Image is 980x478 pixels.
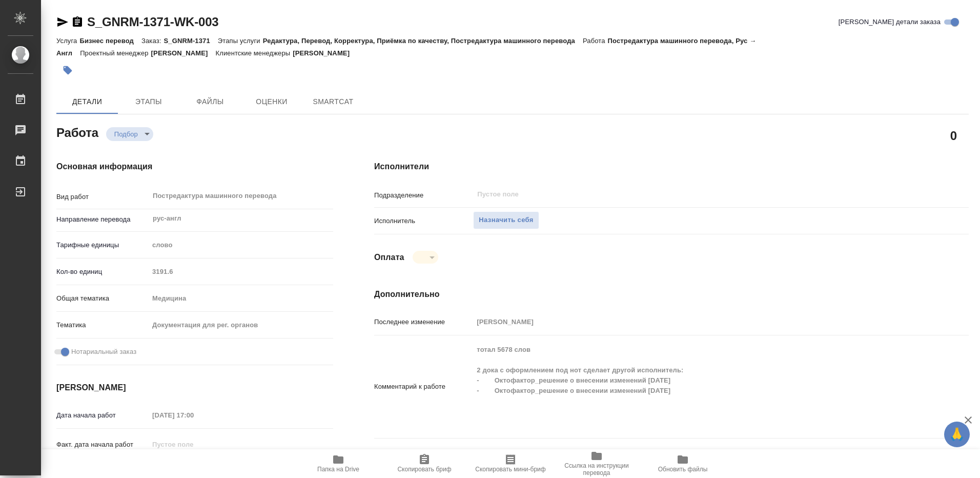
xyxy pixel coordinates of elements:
p: [PERSON_NAME] [293,49,357,57]
input: Пустое поле [473,314,919,329]
div: слово [149,236,333,254]
p: Работа [583,37,608,45]
p: Подразделение [374,190,473,201]
button: Добавить тэг [56,59,79,82]
span: Скопировать бриф [397,466,451,473]
span: Этапы [124,95,173,108]
textarea: тотал 5678 слов 2 дока с оформлением под нот сделает другой исполнитель: - Октофактор_решение о в... [473,341,919,430]
span: SmartCat [309,95,358,108]
div: Подбор [106,127,153,141]
p: Общая тематика [56,293,149,304]
div: Документация для рег. органов [149,316,333,334]
span: Файлы [186,95,235,108]
p: Бизнес перевод [79,37,141,45]
textarea: /Clients/Generium/Orders/S_GNRM-1371/Translated/S_GNRM-1371-WK-003 [473,444,919,462]
span: Оценки [247,95,296,108]
p: [PERSON_NAME] [151,49,216,57]
p: Проектный менеджер [80,49,151,57]
p: Этапы услуги [218,37,263,45]
span: [PERSON_NAME] детали заказа [839,17,941,27]
h4: Исполнители [374,161,969,173]
span: Ссылка на инструкции перевода [560,462,634,476]
p: Факт. дата начала работ [56,440,149,450]
button: Скопировать бриф [381,449,467,478]
span: Назначить себя [479,214,533,226]
p: Заказ: [141,37,164,45]
a: S_GNRM-1371-WK-003 [87,15,218,29]
div: Подбор [413,251,438,264]
p: Клиентские менеджеры [216,49,293,57]
span: Скопировать мини-бриф [475,466,545,473]
button: Скопировать ссылку [71,16,84,28]
span: Обновить файлы [658,466,708,473]
h4: Оплата [374,251,404,264]
p: S_GNRM-1371 [164,37,217,45]
p: Вид работ [56,192,149,202]
h2: Работа [56,123,98,141]
button: Папка на Drive [295,449,381,478]
button: Скопировать ссылку для ЯМессенджера [56,16,69,28]
span: Детали [63,95,112,108]
span: 🙏 [948,424,966,445]
button: Скопировать мини-бриф [467,449,554,478]
h4: Дополнительно [374,288,969,301]
p: Дата начала работ [56,410,149,421]
button: 🙏 [944,422,970,447]
div: Медицина [149,290,333,307]
p: Редактура, Перевод, Корректура, Приёмка по качеству, Постредактура машинного перевода [263,37,583,45]
h2: 0 [950,127,957,144]
p: Услуга [56,37,79,45]
p: Кол-во единиц [56,267,149,277]
input: Пустое поле [149,437,238,452]
p: Исполнитель [374,216,473,226]
p: Последнее изменение [374,317,473,327]
button: Назначить себя [473,211,539,229]
h4: Основная информация [56,161,333,173]
button: Обновить файлы [640,449,726,478]
button: Ссылка на инструкции перевода [554,449,640,478]
p: Тарифные единицы [56,240,149,250]
h4: [PERSON_NAME] [56,382,333,394]
p: Направление перевода [56,214,149,225]
span: Нотариальный заказ [71,347,136,357]
span: Папка на Drive [317,466,359,473]
input: Пустое поле [149,408,238,423]
input: Пустое поле [476,188,895,201]
button: Подбор [111,130,141,138]
p: Комментарий к работе [374,382,473,392]
p: Тематика [56,320,149,330]
input: Пустое поле [149,264,333,279]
